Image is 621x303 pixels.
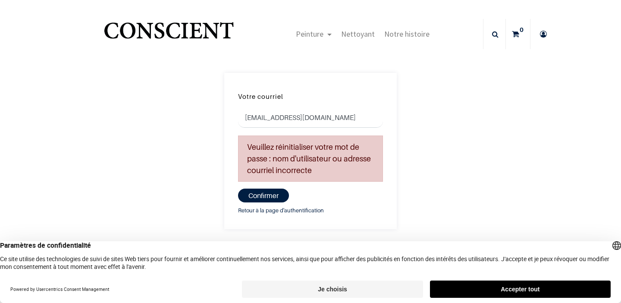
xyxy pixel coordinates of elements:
span: Nettoyant [341,29,375,39]
span: Notre histoire [384,29,430,39]
sup: 0 [517,25,526,34]
a: Peinture [291,19,336,49]
a: 0 [506,19,530,49]
label: Votre courriel [238,87,283,107]
img: Conscient [102,17,235,51]
a: Retour à la page d'authentification [238,206,324,215]
p: Veuillez réinitialiser votre mot de passe : nom d'utilisateur ou adresse courriel incorrecte [238,136,383,182]
span: Peinture [296,29,323,39]
button: Confirmer [238,189,289,202]
a: Logo of Conscient [102,17,235,51]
